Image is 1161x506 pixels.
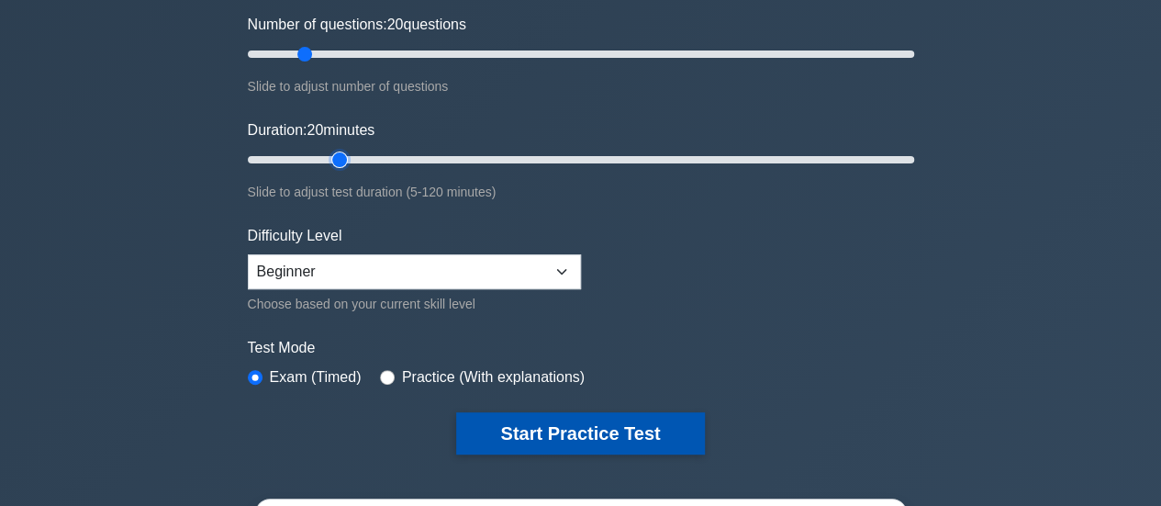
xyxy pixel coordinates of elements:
label: Exam (Timed) [270,366,362,388]
div: Slide to adjust test duration (5-120 minutes) [248,181,914,203]
span: 20 [387,17,404,32]
label: Number of questions: questions [248,14,466,36]
label: Test Mode [248,337,914,359]
label: Difficulty Level [248,225,342,247]
div: Choose based on your current skill level [248,293,581,315]
div: Slide to adjust number of questions [248,75,914,97]
label: Duration: minutes [248,119,375,141]
span: 20 [307,122,323,138]
button: Start Practice Test [456,412,704,455]
label: Practice (With explanations) [402,366,585,388]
